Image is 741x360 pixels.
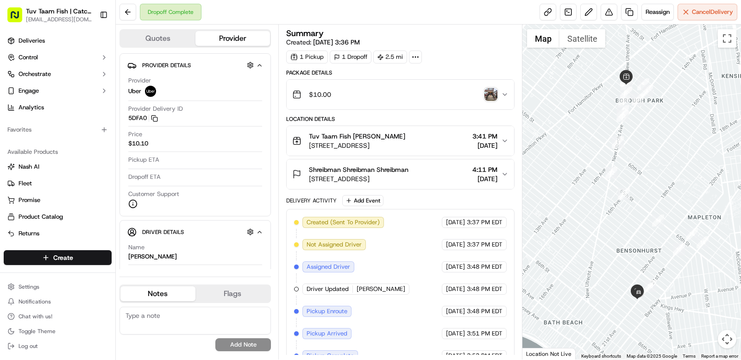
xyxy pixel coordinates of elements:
a: Nash AI [7,163,108,171]
span: Pickup Arrived [307,329,347,338]
span: [DATE] [472,174,497,183]
span: Product Catalog [19,213,63,221]
span: Uber [128,87,141,95]
span: Pickup ETA [128,156,159,164]
button: 5DFA0 [128,114,158,122]
button: Show satellite imagery [559,29,605,48]
img: Google [525,347,555,360]
button: Nash AI [4,159,112,174]
span: Cancel Delivery [692,8,733,16]
button: Toggle fullscreen view [718,29,736,48]
span: $10.10 [128,139,148,148]
span: Log out [19,342,38,350]
span: Fleet [19,179,32,188]
div: Package Details [286,69,515,76]
div: 1 Pickup [286,51,328,63]
div: 18 [644,280,656,292]
span: Notifications [19,298,51,305]
div: 7 [632,94,644,106]
span: Nash AI [19,163,39,171]
div: 16 [686,228,698,240]
span: [PERSON_NAME] [357,285,405,293]
span: [DATE] [446,218,465,227]
span: Provider [128,76,151,85]
div: 2.5 mi [373,51,407,63]
div: 8 [620,87,632,99]
span: [DATE] [472,141,497,150]
div: Delivery Activity [286,197,337,204]
span: Created (Sent To Provider) [307,218,380,227]
button: Tuv Taam Fish | Catch & Co. [26,6,92,16]
div: 10 [616,110,628,122]
span: Returns [19,229,39,238]
span: 3:41 PM [472,132,497,141]
div: Location Not Live [522,348,576,360]
span: Reassign [646,8,670,16]
div: Available Products [4,145,112,159]
span: $10.00 [309,90,331,99]
a: Returns [7,229,108,238]
button: Toggle Theme [4,325,112,338]
span: 3:51 PM EDT [467,329,502,338]
button: Tuv Taam Fish | Catch & Co.[EMAIL_ADDRESS][DOMAIN_NAME] [4,4,96,26]
a: Report a map error [701,354,738,359]
span: [DATE] [446,263,465,271]
div: [PERSON_NAME] [128,253,177,261]
div: 3 [621,78,633,90]
button: Add Event [342,195,383,206]
span: 3:48 PM EDT [467,263,502,271]
button: Control [4,50,112,65]
span: [DATE] [446,329,465,338]
button: Flags [195,286,270,301]
button: Notifications [4,295,112,308]
button: [EMAIL_ADDRESS][DOMAIN_NAME] [26,16,92,23]
span: Shreibman Shreibman Shreibman [309,165,408,174]
span: Provider Details [142,62,191,69]
button: Promise [4,193,112,208]
span: Analytics [19,103,44,112]
span: Not Assigned Driver [307,240,362,249]
button: Show street map [527,29,559,48]
div: 5 [637,78,649,90]
span: Dropoff ETA [128,173,161,181]
button: Tuv Taam Fish [PERSON_NAME][STREET_ADDRESS]3:41 PM[DATE] [287,126,514,156]
button: Reassign [641,4,674,20]
div: 6 [641,85,653,97]
span: Created: [286,38,360,47]
div: 15 [697,236,709,248]
button: Keyboard shortcuts [581,353,621,360]
span: Customer Support [128,190,179,198]
span: 3:53 PM EDT [467,352,502,360]
span: Pickup Complete [307,352,354,360]
button: Driver Details [127,224,263,240]
div: 13 [618,188,630,200]
div: 12 [605,167,617,179]
span: Chat with us! [19,313,52,320]
span: Name [128,243,144,252]
div: 17 [673,243,685,255]
button: Log out [4,340,112,353]
span: 3:48 PM EDT [467,307,502,316]
span: 3:37 PM EDT [467,218,502,227]
span: Driver Details [142,228,184,236]
button: Provider Details [127,57,263,73]
button: Product Catalog [4,209,112,224]
button: Fleet [4,176,112,191]
button: Map camera controls [718,330,736,348]
div: Favorites [4,122,112,137]
div: 11 [612,136,624,148]
span: Driver Updated [307,285,349,293]
span: [STREET_ADDRESS] [309,174,408,183]
span: 3:48 PM EDT [467,285,502,293]
span: Pickup Enroute [307,307,347,316]
button: Chat with us! [4,310,112,323]
div: 1 Dropoff [330,51,371,63]
button: Returns [4,226,112,241]
div: 9 [617,105,629,117]
div: Location Details [286,115,515,123]
img: photo_proof_of_delivery image [484,88,497,101]
span: Assigned Driver [307,263,350,271]
span: Tuv Taam Fish [PERSON_NAME] [309,132,405,141]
